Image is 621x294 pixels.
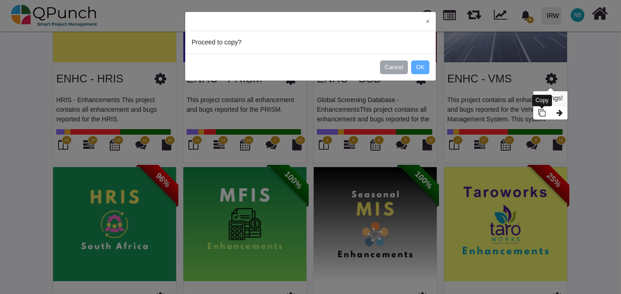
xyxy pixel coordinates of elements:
button: Close [419,12,436,31]
div: Proceed to copy? [192,38,429,47]
button: Cancel [380,60,408,74]
div: Copy [532,95,552,106]
button: OK [411,60,429,74]
h3: Settings! [533,91,567,106]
